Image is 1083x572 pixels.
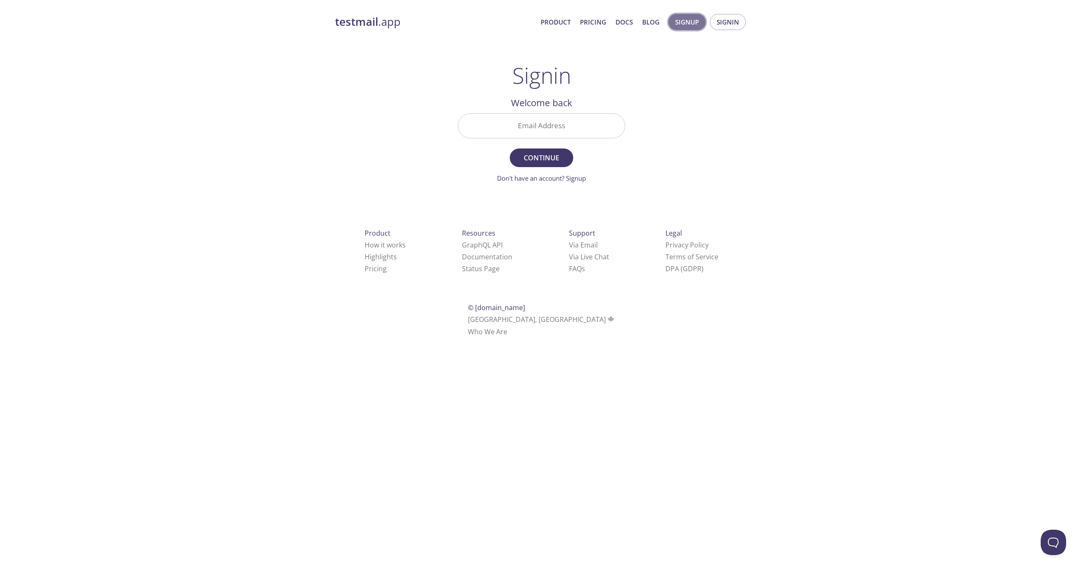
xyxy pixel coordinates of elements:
a: Who We Are [468,327,507,336]
a: Via Live Chat [569,252,609,261]
a: FAQ [569,264,585,273]
a: Pricing [365,264,387,273]
span: Legal [665,228,682,238]
span: s [582,264,585,273]
a: How it works [365,240,406,250]
a: GraphQL API [462,240,503,250]
a: testmail.app [335,15,534,29]
span: [GEOGRAPHIC_DATA], [GEOGRAPHIC_DATA] [468,315,616,324]
a: Privacy Policy [665,240,709,250]
a: Docs [616,16,633,27]
a: Terms of Service [665,252,718,261]
strong: testmail [335,14,378,29]
a: Blog [642,16,660,27]
a: Don't have an account? Signup [497,174,586,182]
span: Signin [717,16,739,27]
span: Continue [519,152,564,164]
span: Signup [675,16,699,27]
button: Continue [510,148,573,167]
a: Documentation [462,252,512,261]
span: Support [569,228,595,238]
h2: Welcome back [458,96,625,110]
button: Signup [668,14,706,30]
a: DPA (GDPR) [665,264,704,273]
iframe: Help Scout Beacon - Open [1041,530,1066,555]
span: © [DOMAIN_NAME] [468,303,525,312]
button: Signin [710,14,746,30]
a: Status Page [462,264,500,273]
a: Pricing [580,16,606,27]
span: Resources [462,228,495,238]
h1: Signin [512,63,571,88]
a: Highlights [365,252,397,261]
a: Product [541,16,571,27]
span: Product [365,228,390,238]
a: Via Email [569,240,598,250]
